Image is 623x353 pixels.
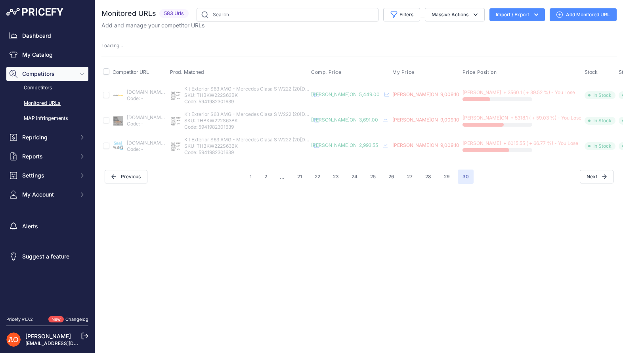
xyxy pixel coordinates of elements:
button: Massive Actions [425,8,485,21]
img: Pricefy Logo [6,8,63,16]
p: Add and manage your competitor URLs [101,21,204,29]
button: Settings [6,168,88,183]
span: In Stock [585,142,615,150]
h2: Monitored URLs [101,8,156,19]
span: [PERSON_NAME] + 3560.1 ( + 39.52 %) - You Lose [462,89,575,95]
button: Go to page 21 [292,170,307,184]
a: Suggest a feature [6,249,88,264]
button: Previous [105,170,147,183]
p: Code: - [127,95,167,102]
p: Code: 5941982301639 [184,98,311,105]
button: Go to page 24 [347,170,362,184]
button: Go to page 28 [420,170,436,184]
p: SKU: THBKW222S63BK [184,143,311,149]
p: SKU: THBKW222S63BK [184,118,311,124]
button: Go to page 29 [439,170,455,184]
span: ... [275,170,289,184]
span: [PERSON_NAME]ON 2,993.55 [311,142,378,148]
button: Comp. Price [311,69,343,75]
span: Price Position [462,69,497,75]
nav: Sidebar [6,29,88,307]
span: My Price [392,69,415,75]
a: [DOMAIN_NAME][URL] [127,89,178,95]
button: Go to page 22 [310,170,325,184]
a: Add Monitored URL [550,8,617,21]
span: Competitor URL [113,69,149,75]
span: Settings [22,172,74,179]
a: [PERSON_NAME] [25,333,71,339]
span: [PERSON_NAME]ON 9,009.10 [392,91,459,97]
button: Competitors [6,67,88,81]
span: Competitors [22,70,74,78]
input: Search [197,8,378,21]
span: Reports [22,152,74,160]
span: Kit Exterior S63 AMG - Mercedes Clasa S W222 (20[DATE]0[DATE] [184,86,334,92]
a: Dashboard [6,29,88,43]
button: Filters [383,8,420,21]
span: My Account [22,191,74,199]
button: Reports [6,149,88,164]
button: Go to page 27 [402,170,417,184]
span: Comp. Price [311,69,342,75]
span: 30 [458,170,474,184]
button: My Price [392,69,416,75]
button: My Account [6,187,88,202]
a: [EMAIL_ADDRESS][DOMAIN_NAME] [25,340,108,346]
p: Code: - [127,121,167,127]
span: Kit Exterior S63 AMG - Mercedes Clasa S W222 (20[DATE]0[DATE] [184,137,334,143]
span: [PERSON_NAME]ON 5,449.00 [311,91,380,97]
span: In Stock [585,91,615,99]
span: New [48,316,64,323]
button: Go to page 26 [384,170,399,184]
span: Stock [585,69,598,75]
p: Code: 5941982301639 [184,124,311,130]
p: SKU: THBKW222S63BK [184,92,311,98]
a: My Catalog [6,48,88,62]
span: Loading [101,42,123,48]
a: MAP infringements [6,112,88,125]
button: Price Position [462,69,498,75]
a: [DOMAIN_NAME][URL] [127,114,178,120]
span: ... [119,42,123,48]
p: Code: 5941982301639 [184,149,311,156]
a: Changelog [65,316,88,322]
a: Alerts [6,219,88,233]
a: Monitored URLs [6,96,88,110]
span: Kit Exterior S63 AMG - Mercedes Clasa S W222 (20[DATE]0[DATE] [184,111,334,117]
span: Prod. Matched [170,69,204,75]
a: Competitors [6,81,88,95]
span: In Stock [585,117,615,125]
span: Next [580,170,613,183]
span: Repricing [22,133,74,141]
button: Go to page 1 [245,170,256,184]
span: [PERSON_NAME] + 6015.55 ( + 66.77 %) - You Lose [462,140,578,146]
button: Go to page 2 [260,170,272,184]
a: [DOMAIN_NAME][URL] [127,140,178,146]
span: 583 Urls [159,9,189,18]
span: [PERSON_NAME]ON 9,009.10 [392,142,459,148]
div: Pricefy v1.7.2 [6,316,33,323]
span: [PERSON_NAME]ON 3,691.00 [311,117,378,123]
button: Repricing [6,130,88,145]
button: Import / Export [489,8,545,21]
button: Go to page 23 [328,170,344,184]
span: [PERSON_NAME]ON + 5318.1 ( + 59.03 %) - You Lose [462,115,581,121]
p: Code: - [127,146,167,152]
button: Go to page 25 [365,170,380,184]
span: [PERSON_NAME]ON 9,009.10 [392,117,459,123]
